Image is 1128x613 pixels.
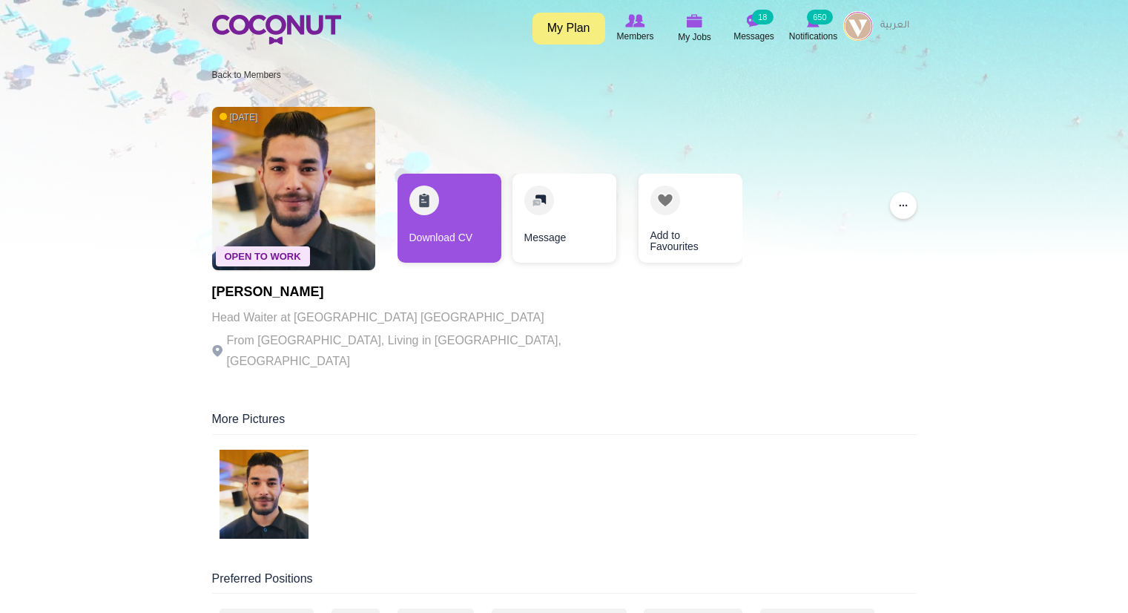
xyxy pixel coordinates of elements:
a: Download CV [398,174,501,263]
span: Open To Work [216,246,310,266]
a: Back to Members [212,70,281,80]
div: 3 / 3 [627,174,731,270]
p: From [GEOGRAPHIC_DATA], Living in [GEOGRAPHIC_DATA], [GEOGRAPHIC_DATA] [212,330,620,372]
span: [DATE] [220,111,258,124]
button: ... [890,192,917,219]
small: 18 [752,10,773,24]
div: Preferred Positions [212,571,917,594]
a: Notifications Notifications 650 [784,11,843,45]
a: Browse Members Members [606,11,665,45]
a: My Jobs My Jobs [665,11,725,46]
span: My Jobs [678,30,711,45]
div: 2 / 3 [512,174,616,270]
img: Browse Members [625,14,644,27]
div: More Pictures [212,411,917,435]
h1: [PERSON_NAME] [212,285,620,300]
a: Message [512,174,616,263]
img: Messages [747,14,762,27]
span: Members [616,29,653,44]
span: Messages [733,29,774,44]
a: العربية [873,11,917,41]
a: Add to Favourites [639,174,742,263]
div: 1 / 3 [398,174,501,270]
img: My Jobs [687,14,703,27]
span: Notifications [789,29,837,44]
a: My Plan [532,13,605,45]
small: 650 [807,10,832,24]
img: Notifications [807,14,819,27]
p: Head Waiter at [GEOGRAPHIC_DATA] [GEOGRAPHIC_DATA] [212,307,620,328]
img: Home [212,15,341,45]
a: Messages Messages 18 [725,11,784,45]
